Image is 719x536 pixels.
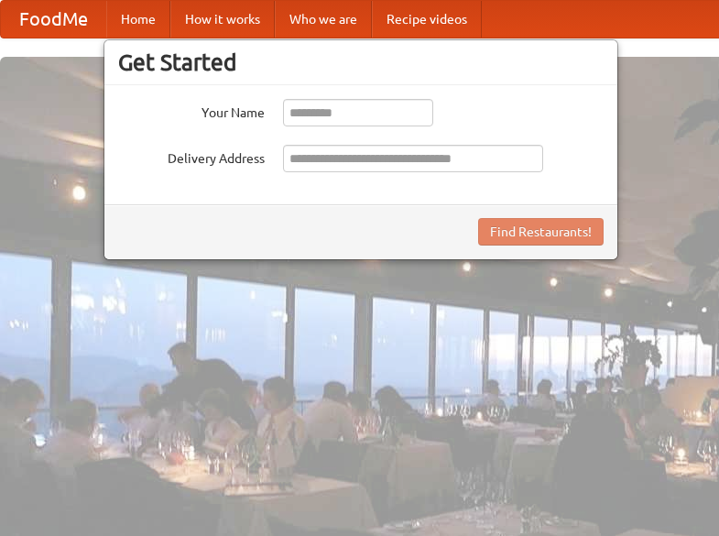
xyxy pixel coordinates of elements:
[275,1,372,38] a: Who we are
[170,1,275,38] a: How it works
[118,145,265,168] label: Delivery Address
[118,49,604,76] h3: Get Started
[1,1,106,38] a: FoodMe
[118,99,265,122] label: Your Name
[106,1,170,38] a: Home
[478,218,604,246] button: Find Restaurants!
[372,1,482,38] a: Recipe videos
